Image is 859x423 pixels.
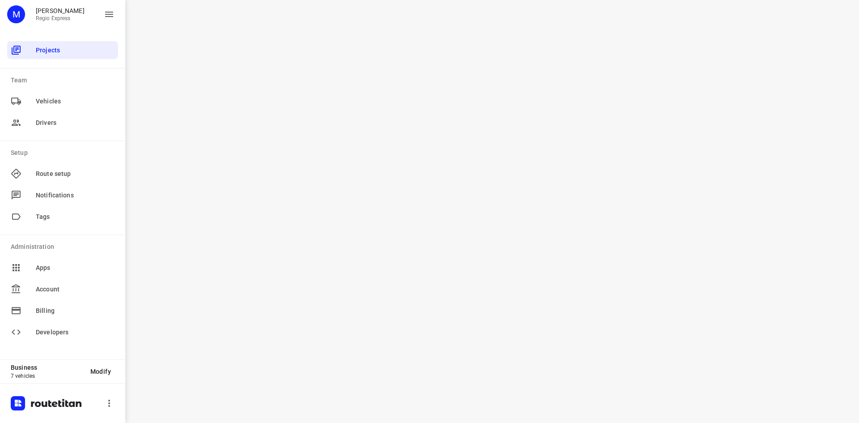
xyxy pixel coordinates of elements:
[7,114,118,132] div: Drivers
[36,191,115,200] span: Notifications
[36,7,85,14] p: Max Bisseling
[36,15,85,21] p: Regio Express
[11,242,118,252] p: Administration
[7,92,118,110] div: Vehicles
[7,259,118,277] div: Apps
[11,76,118,85] p: Team
[90,368,111,375] span: Modify
[83,363,118,380] button: Modify
[7,165,118,183] div: Route setup
[36,212,115,222] span: Tags
[7,302,118,320] div: Billing
[36,118,115,128] span: Drivers
[7,186,118,204] div: Notifications
[36,97,115,106] span: Vehicles
[36,263,115,273] span: Apps
[11,364,83,371] p: Business
[36,306,115,316] span: Billing
[11,148,118,158] p: Setup
[7,280,118,298] div: Account
[36,169,115,179] span: Route setup
[36,46,115,55] span: Projects
[7,41,118,59] div: Projects
[11,373,83,379] p: 7 vehicles
[36,285,115,294] span: Account
[7,208,118,226] div: Tags
[36,328,115,337] span: Developers
[7,323,118,341] div: Developers
[7,5,25,23] div: M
